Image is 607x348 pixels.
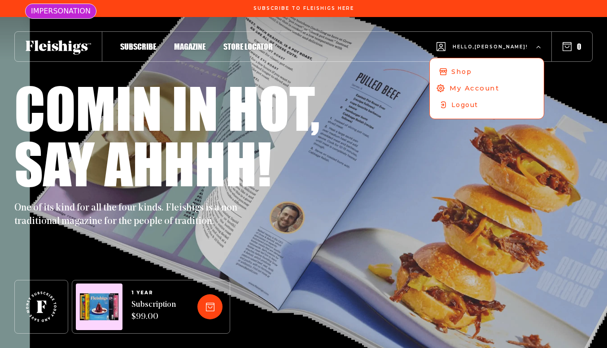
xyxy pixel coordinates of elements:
[451,67,472,77] span: Shop
[25,4,96,19] div: IMPERSONATION
[131,290,176,296] span: 1 YEAR
[437,29,541,64] button: Hello,[PERSON_NAME]!ShopMy AccountLogout
[563,42,581,52] button: 0
[80,293,118,321] img: Magazines image
[120,40,156,52] a: Subscribe
[427,80,547,97] a: My Account
[14,202,248,228] p: One of its kind for all the four kinds. Fleishigs is a non-traditional magazine for the people of...
[120,42,156,52] span: Subscribe
[223,42,273,52] span: Store locator
[174,40,205,52] a: Magazine
[131,290,176,323] a: 1 YEARSubscription $99.00
[131,299,176,323] span: Subscription $99.00
[453,43,528,64] span: Hello, [PERSON_NAME] !
[450,83,499,93] span: My Account
[223,40,273,52] a: Store locator
[14,80,320,135] h1: Comin in hot,
[430,64,544,80] a: Shop
[451,100,478,110] span: Logout
[253,6,354,11] span: Subscribe To Fleishigs Here
[14,135,271,191] h1: Say ahhhh!
[430,97,544,113] a: Logout
[174,42,205,52] span: Magazine
[252,6,356,10] a: Subscribe To Fleishigs Here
